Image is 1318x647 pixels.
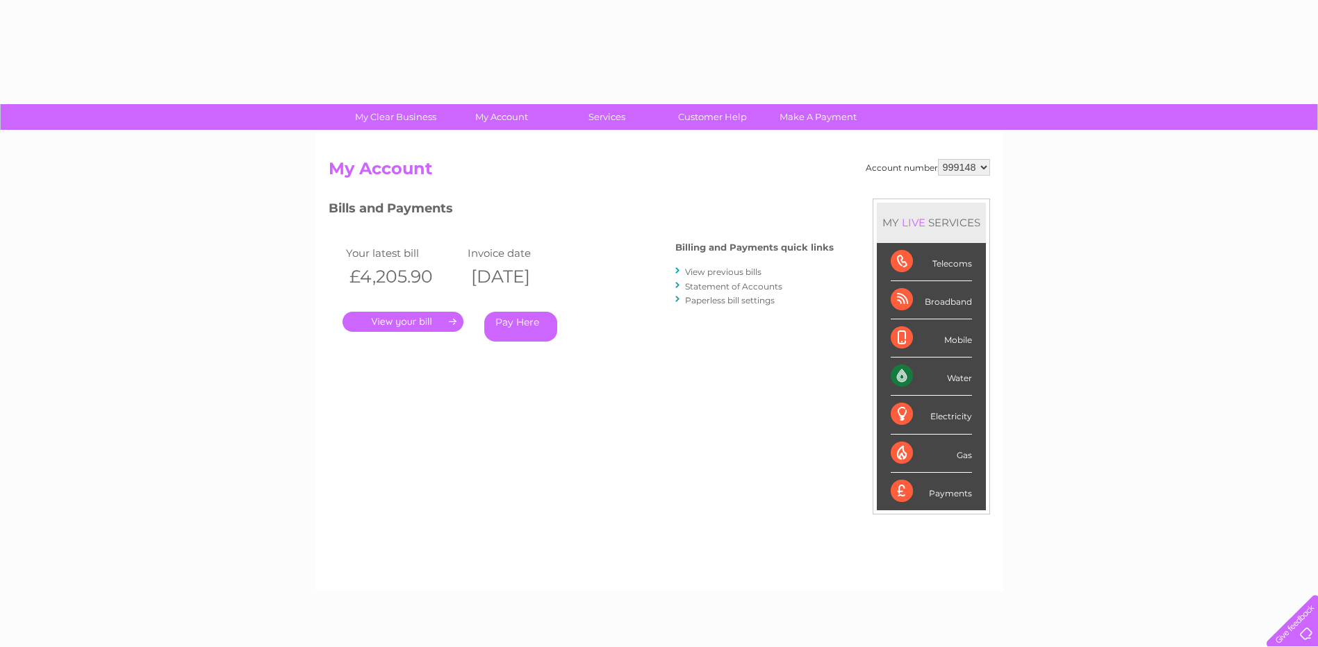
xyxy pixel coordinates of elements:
[891,243,972,281] div: Telecoms
[444,104,559,130] a: My Account
[891,281,972,319] div: Broadband
[891,473,972,510] div: Payments
[685,295,775,305] a: Paperless bill settings
[484,312,557,342] a: Pay Here
[877,203,986,242] div: MY SERVICES
[685,281,782,292] a: Statement of Accounts
[891,319,972,358] div: Mobile
[550,104,664,130] a: Services
[338,104,453,130] a: My Clear Business
[761,104,875,130] a: Make A Payment
[866,159,990,176] div: Account number
[464,262,586,291] th: [DATE]
[329,159,990,185] h2: My Account
[675,242,834,253] h4: Billing and Payments quick links
[891,396,972,434] div: Electricity
[343,244,464,262] td: Your latest bill
[685,267,761,277] a: View previous bills
[329,199,834,223] h3: Bills and Payments
[343,262,464,291] th: £4,205.90
[464,244,586,262] td: Invoice date
[343,312,463,332] a: .
[899,216,928,229] div: LIVE
[655,104,770,130] a: Customer Help
[891,435,972,473] div: Gas
[891,358,972,396] div: Water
